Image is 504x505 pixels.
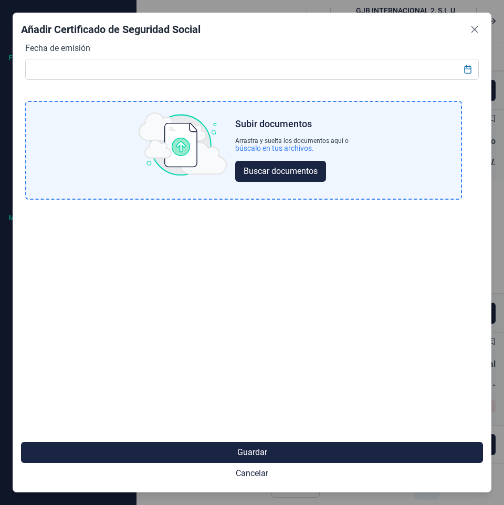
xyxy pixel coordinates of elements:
div: Arrastra y suelta los documentos aquí o [235,138,349,144]
div: Añadir Certificado de Seguridad Social [21,22,201,37]
button: Choose Date [458,60,478,79]
span: Guardar [237,446,267,459]
button: Buscar documentos [235,161,326,182]
span: Buscar documentos [244,165,318,178]
span: Cancelar [236,467,268,480]
div: búscalo en tus archivos. [235,144,349,152]
button: Cancelar [21,463,483,484]
button: Close [466,21,483,38]
div: Subir documentos [235,119,312,129]
div: búscalo en tus archivos. [235,144,314,152]
label: Fecha de emisión [25,42,90,55]
button: Guardar [21,442,483,463]
img: upload img [139,112,227,176]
